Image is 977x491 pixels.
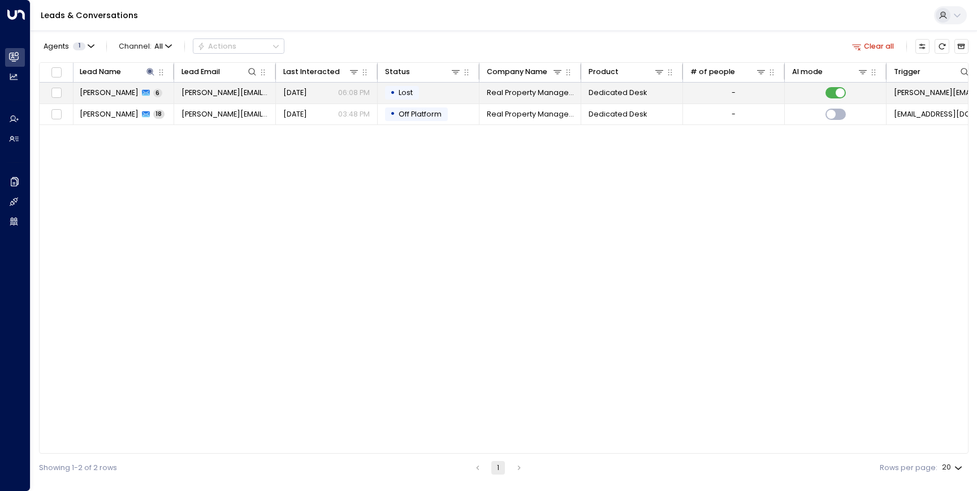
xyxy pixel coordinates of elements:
[193,38,284,54] div: Button group with a nested menu
[589,88,647,98] span: Dedicated Desk
[487,109,574,119] span: Real Property Management
[589,66,619,78] div: Product
[390,105,395,123] div: •
[50,87,63,100] span: Toggle select row
[589,66,665,78] div: Product
[470,461,527,475] nav: pagination navigation
[115,39,176,53] span: Channel:
[50,66,63,79] span: Toggle select all
[197,42,236,51] div: Actions
[792,66,869,78] div: AI mode
[283,66,360,78] div: Last Interacted
[73,42,85,50] span: 1
[732,88,736,98] div: -
[487,66,564,78] div: Company Name
[390,84,395,102] div: •
[894,66,920,78] div: Trigger
[385,66,410,78] div: Status
[153,89,162,97] span: 6
[487,66,547,78] div: Company Name
[399,109,442,119] span: Off Platform
[181,66,220,78] div: Lead Email
[690,66,735,78] div: # of people
[80,88,139,98] span: Ryan Kauffman
[792,66,823,78] div: AI mode
[283,88,307,98] span: Apr 16, 2025
[41,10,138,21] a: Leads & Conversations
[181,88,269,98] span: ryan@rpmtriad.com
[880,463,937,473] label: Rows per page:
[80,66,121,78] div: Lead Name
[487,88,574,98] span: Real Property Management
[732,109,736,119] div: -
[44,43,69,50] span: Agents
[283,109,307,119] span: Apr 15, 2025
[848,39,898,53] button: Clear all
[283,66,340,78] div: Last Interacted
[399,88,413,97] span: Lost
[935,39,949,53] span: Refresh
[39,463,117,473] div: Showing 1-2 of 2 rows
[153,110,165,118] span: 18
[39,39,98,53] button: Agents1
[181,109,269,119] span: ryan@rpmtriad.com
[338,109,370,119] p: 03:48 PM
[954,39,969,53] button: Archived Leads
[942,460,965,475] div: 20
[193,38,284,54] button: Actions
[589,109,647,119] span: Dedicated Desk
[80,109,139,119] span: Ryan Kauffman
[50,108,63,121] span: Toggle select row
[491,461,505,475] button: page 1
[915,39,930,53] button: Customize
[338,88,370,98] p: 06:08 PM
[80,66,157,78] div: Lead Name
[181,66,258,78] div: Lead Email
[385,66,462,78] div: Status
[154,42,163,50] span: All
[115,39,176,53] button: Channel:All
[894,66,971,78] div: Trigger
[690,66,767,78] div: # of people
